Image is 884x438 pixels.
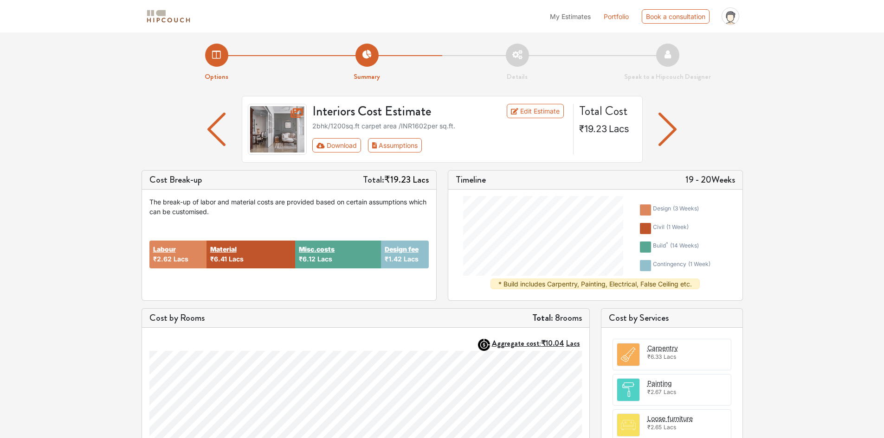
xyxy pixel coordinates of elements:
span: Lacs [229,255,244,263]
div: The break-up of labor and material costs are provided based on certain assumptions which can be c... [149,197,429,216]
span: ₹2.62 [153,255,172,263]
strong: Options [205,71,228,82]
span: ₹19.23 [384,173,411,186]
div: * Build includes Carpentry, Painting, Electrical, False Ceiling etc. [490,279,700,289]
div: Book a consultation [642,9,710,24]
span: ₹6.33 [647,353,662,360]
img: arrow left [207,113,226,146]
img: room.svg [617,379,639,401]
img: logo-horizontal.svg [145,8,192,25]
span: ₹2.65 [647,424,662,431]
span: ₹6.12 [299,255,316,263]
button: Design fee [385,244,419,254]
div: Toolbar with button groups [312,138,568,152]
span: Lacs [317,255,332,263]
span: ( 1 week ) [688,260,710,267]
h3: Interiors Cost Estimate [307,104,484,120]
img: arrow left [658,113,677,146]
h5: Cost by Services [609,312,735,324]
strong: Details [507,71,528,82]
span: Lacs [174,255,188,263]
h5: Cost Break-up [149,174,202,185]
h5: 8 rooms [532,312,582,324]
strong: Aggregate cost: [492,338,580,349]
span: Lacs [413,173,429,186]
strong: Total: [532,311,553,324]
span: ₹19.23 [579,123,607,134]
span: ( 14 weeks ) [670,242,699,249]
strong: Summary [354,71,380,82]
span: ₹2.67 [647,388,662,395]
span: ₹6.41 [210,255,227,263]
button: Material [210,244,237,254]
img: AggregateIcon [478,339,490,351]
span: Lacs [566,338,580,349]
span: Lacs [609,123,629,134]
span: My Estimates [550,13,591,20]
div: build [653,241,699,253]
div: civil [653,223,689,234]
button: Assumptions [368,138,422,152]
span: Lacs [404,255,419,263]
h5: 19 - 20 Weeks [685,174,735,185]
h5: Timeline [456,174,486,185]
strong: Speak to a Hipcouch Designer [624,71,711,82]
button: Download [312,138,361,152]
span: ( 3 weeks ) [673,205,699,212]
span: Lacs [664,424,676,431]
h5: Total: [363,174,429,185]
button: Carpentry [647,343,678,353]
h4: Total Cost [579,104,635,118]
button: Labour [153,244,176,254]
img: gallery [248,104,307,155]
button: Loose furniture [647,413,693,423]
div: 2bhk / 1200 sq.ft carpet area /INR 1602 per sq.ft. [312,121,568,131]
span: Lacs [664,353,676,360]
img: room.svg [617,343,639,366]
div: design [653,204,699,216]
button: Aggregate cost:₹10.04Lacs [492,339,582,348]
span: ( 1 week ) [666,223,689,230]
img: room.svg [617,414,639,436]
button: Misc.costs [299,244,335,254]
a: Portfolio [604,12,629,21]
h5: Cost by Rooms [149,312,205,324]
div: contingency [653,260,710,271]
span: ₹1.42 [385,255,402,263]
a: Edit Estimate [507,104,564,118]
span: ₹10.04 [541,338,564,349]
button: Painting [647,378,672,388]
span: logo-horizontal.svg [145,6,192,27]
div: First group [312,138,429,152]
span: Lacs [664,388,676,395]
